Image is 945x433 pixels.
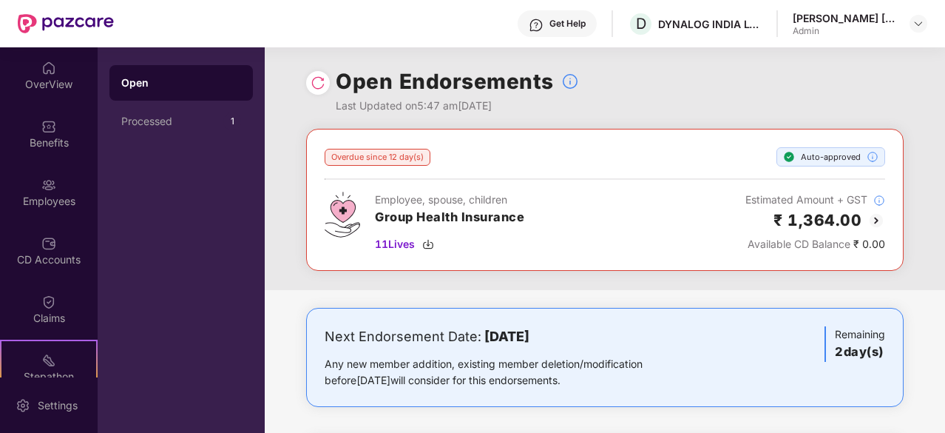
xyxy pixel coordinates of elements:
[121,75,241,90] div: Open
[336,98,579,114] div: Last Updated on 5:47 am[DATE]
[867,151,878,163] img: svg+xml;base64,PHN2ZyBpZD0iSW5mb18tXzMyeDMyIiBkYXRhLW5hbWU9IkluZm8gLSAzMngzMiIgeG1sbnM9Imh0dHA6Ly...
[835,343,885,362] h3: 2 day(s)
[121,115,223,127] div: Processed
[325,149,430,166] div: Overdue since 12 day(s)
[325,356,689,389] div: Any new member addition, existing member deletion/modification before [DATE] will consider for th...
[375,192,524,208] div: Employee, spouse, children
[16,398,30,413] img: svg+xml;base64,PHN2ZyBpZD0iU2V0dGluZy0yMHgyMCIgeG1sbnM9Imh0dHA6Ly93d3cudzMub3JnLzIwMDAvc3ZnIiB3aW...
[658,17,762,31] div: DYNALOG INDIA LTD
[33,398,82,413] div: Settings
[41,236,56,251] img: svg+xml;base64,PHN2ZyBpZD0iQ0RfQWNjb3VudHMiIGRhdGEtbmFtZT0iQ0QgQWNjb3VudHMiIHhtbG5zPSJodHRwOi8vd3...
[18,14,114,33] img: New Pazcare Logo
[1,369,96,384] div: Stepathon
[325,326,689,347] div: Next Endorsement Date:
[745,192,885,208] div: Estimated Amount + GST
[311,75,325,90] img: svg+xml;base64,PHN2ZyBpZD0iUmVsb2FkLTMyeDMyIiB4bWxucz0iaHR0cDovL3d3dy53My5vcmcvMjAwMC9zdmciIHdpZH...
[422,238,434,250] img: svg+xml;base64,PHN2ZyBpZD0iRG93bmxvYWQtMzJ4MzIiIHhtbG5zPSJodHRwOi8vd3d3LnczLm9yZy8yMDAwL3N2ZyIgd2...
[561,73,579,90] img: svg+xml;base64,PHN2ZyBpZD0iSW5mb18tXzMyeDMyIiBkYXRhLW5hbWU9IkluZm8gLSAzMngzMiIgeG1sbnM9Imh0dHA6Ly...
[41,178,56,192] img: svg+xml;base64,PHN2ZyBpZD0iRW1wbG95ZWVzIiB4bWxucz0iaHR0cDovL3d3dy53My5vcmcvMjAwMC9zdmciIHdpZHRoPS...
[336,65,554,98] h1: Open Endorsements
[549,18,586,30] div: Get Help
[325,192,360,238] img: svg+xml;base64,PHN2ZyB4bWxucz0iaHR0cDovL3d3dy53My5vcmcvMjAwMC9zdmciIHdpZHRoPSI0Ny43MTQiIGhlaWdodD...
[636,15,646,33] span: D
[41,119,56,134] img: svg+xml;base64,PHN2ZyBpZD0iQmVuZWZpdHMiIHhtbG5zPSJodHRwOi8vd3d3LnczLm9yZy8yMDAwL3N2ZyIgd2lkdGg9Ij...
[912,18,924,30] img: svg+xml;base64,PHN2ZyBpZD0iRHJvcGRvd24tMzJ4MzIiIHhtbG5zPSJodHRwOi8vd3d3LnczLm9yZy8yMDAwL3N2ZyIgd2...
[793,11,896,25] div: [PERSON_NAME] [PERSON_NAME]
[793,25,896,37] div: Admin
[745,236,885,252] div: ₹ 0.00
[375,236,415,252] span: 11 Lives
[223,113,241,130] div: 1
[867,212,885,229] img: svg+xml;base64,PHN2ZyBpZD0iQmFjay0yMHgyMCIgeG1sbnM9Imh0dHA6Ly93d3cudzMub3JnLzIwMDAvc3ZnIiB3aWR0aD...
[41,61,56,75] img: svg+xml;base64,PHN2ZyBpZD0iSG9tZSIgeG1sbnM9Imh0dHA6Ly93d3cudzMub3JnLzIwMDAvc3ZnIiB3aWR0aD0iMjAiIG...
[484,329,529,344] b: [DATE]
[783,151,795,163] img: svg+xml;base64,PHN2ZyBpZD0iU3RlcC1Eb25lLTE2eDE2IiB4bWxucz0iaHR0cDovL3d3dy53My5vcmcvMjAwMC9zdmciIH...
[375,208,524,227] h3: Group Health Insurance
[873,195,885,207] img: svg+xml;base64,PHN2ZyBpZD0iSW5mb18tXzMyeDMyIiBkYXRhLW5hbWU9IkluZm8gLSAzMngzMiIgeG1sbnM9Imh0dHA6Ly...
[41,353,56,368] img: svg+xml;base64,PHN2ZyB4bWxucz0iaHR0cDovL3d3dy53My5vcmcvMjAwMC9zdmciIHdpZHRoPSIyMSIgaGVpZ2h0PSIyMC...
[776,147,885,167] div: Auto-approved
[41,295,56,309] img: svg+xml;base64,PHN2ZyBpZD0iQ2xhaW0iIHhtbG5zPSJodHRwOi8vd3d3LnczLm9yZy8yMDAwL3N2ZyIgd2lkdGg9IjIwIi...
[824,326,885,362] div: Remaining
[529,18,543,33] img: svg+xml;base64,PHN2ZyBpZD0iSGVscC0zMngzMiIgeG1sbnM9Imh0dHA6Ly93d3cudzMub3JnLzIwMDAvc3ZnIiB3aWR0aD...
[748,238,850,250] span: Available CD Balance
[773,208,861,232] h2: ₹ 1,364.00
